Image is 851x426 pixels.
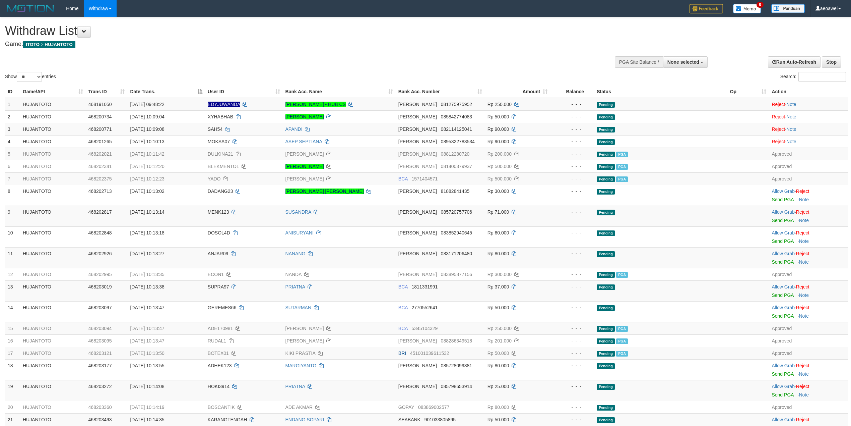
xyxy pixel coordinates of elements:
[616,351,628,357] span: Marked by aeoawei
[487,176,512,181] span: Rp 500.000
[20,347,86,359] td: HUJANTOTO
[667,59,699,65] span: None selected
[757,2,764,8] span: 8
[733,4,761,13] img: Button%20Memo.svg
[799,371,809,377] a: Note
[441,209,472,215] span: Copy 085720757706 to clipboard
[285,176,324,181] a: [PERSON_NAME]
[553,362,591,369] div: - - -
[772,189,794,194] a: Allow Grab
[208,151,233,157] span: DULKINA21
[88,209,112,215] span: 468202817
[553,188,591,195] div: - - -
[20,206,86,226] td: HUJANTOTO
[772,102,785,107] a: Reject
[398,189,437,194] span: [PERSON_NAME]
[553,271,591,278] div: - - -
[772,209,794,215] a: Allow Grab
[597,114,615,120] span: Pending
[769,86,848,98] th: Action
[487,326,512,331] span: Rp 250.000
[5,110,20,123] td: 2
[398,209,437,215] span: [PERSON_NAME]
[772,230,796,235] span: ·
[88,102,112,107] span: 468191050
[5,268,20,280] td: 12
[487,102,512,107] span: Rp 250.000
[597,127,615,132] span: Pending
[5,98,20,111] td: 1
[769,185,848,206] td: ·
[88,189,112,194] span: 468202713
[441,102,472,107] span: Copy 081275975952 to clipboard
[208,338,226,343] span: RUDAL1
[553,175,591,182] div: - - -
[208,176,221,181] span: YADO
[772,305,794,310] a: Allow Grab
[799,259,809,265] a: Note
[786,114,796,119] a: Note
[285,102,346,107] a: [PERSON_NAME] - HUB CS
[553,250,591,257] div: - - -
[769,206,848,226] td: ·
[550,86,594,98] th: Balance
[441,272,472,277] span: Copy 083895877156 to clipboard
[208,139,230,144] span: MOKSA07
[769,110,848,123] td: ·
[130,151,164,157] span: [DATE] 10:11:42
[786,102,796,107] a: Note
[597,251,615,257] span: Pending
[553,325,591,332] div: - - -
[553,337,591,344] div: - - -
[769,359,848,380] td: ·
[597,338,615,344] span: Pending
[822,56,841,68] a: Stop
[208,189,233,194] span: DADANG23
[130,114,164,119] span: [DATE] 10:09:04
[127,86,205,98] th: Date Trans.: activate to sort column descending
[5,206,20,226] td: 9
[88,363,112,368] span: 468203177
[5,301,20,322] td: 14
[796,284,809,289] a: Reject
[780,72,846,82] label: Search:
[616,164,628,170] span: Marked by aeorianda
[769,334,848,347] td: Approved
[20,135,86,148] td: HUJANTOTO
[663,56,708,68] button: None selected
[208,102,240,107] span: Nama rekening ada tanda titik/strip, harap diedit
[487,126,509,132] span: Rp 90.000
[398,326,408,331] span: BCA
[799,313,809,319] a: Note
[772,251,796,256] span: ·
[597,272,615,278] span: Pending
[772,139,785,144] a: Reject
[208,305,237,310] span: GEREMES66
[20,172,86,185] td: HUJANTOTO
[130,126,164,132] span: [DATE] 10:09:08
[285,126,303,132] a: APANDI
[597,305,615,311] span: Pending
[772,284,794,289] a: Allow Grab
[5,148,20,160] td: 5
[5,247,20,268] td: 11
[285,251,306,256] a: NANANG
[553,229,591,236] div: - - -
[799,392,809,397] a: Note
[20,301,86,322] td: HUJANTOTO
[487,139,509,144] span: Rp 90.000
[487,272,512,277] span: Rp 300.000
[594,86,727,98] th: Status
[769,247,848,268] td: ·
[441,114,472,119] span: Copy 085842774083 to clipboard
[796,363,809,368] a: Reject
[772,292,793,298] a: Send PGA
[487,230,509,235] span: Rp 60.000
[485,86,550,98] th: Amount: activate to sort column ascending
[88,126,112,132] span: 468200771
[772,197,793,202] a: Send PGA
[208,114,233,119] span: XYHABHAB
[5,160,20,172] td: 6
[769,322,848,334] td: Approved
[285,114,324,119] a: [PERSON_NAME]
